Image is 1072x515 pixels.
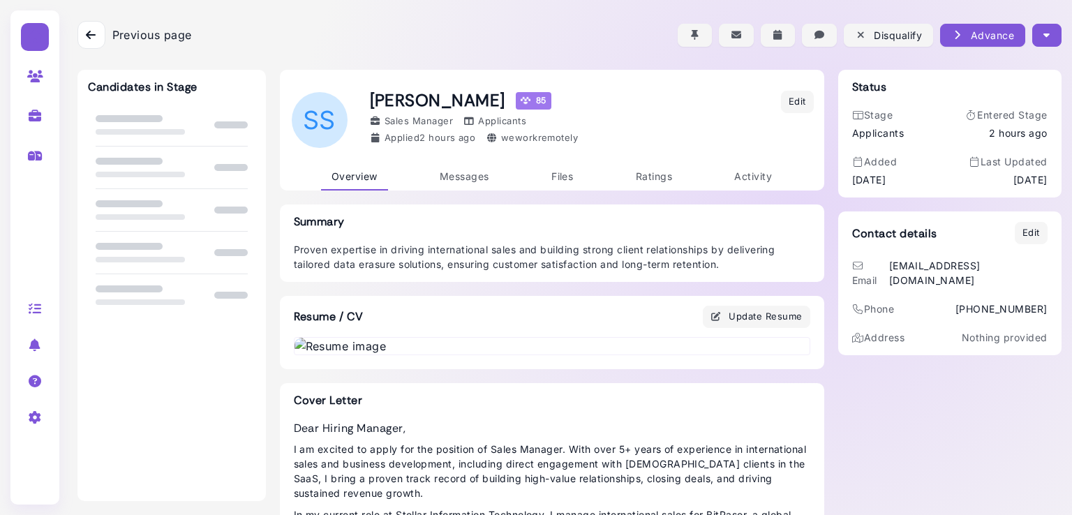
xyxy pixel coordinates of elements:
button: Advance [940,24,1025,47]
div: 85 [516,92,551,109]
button: Edit [1015,222,1048,244]
div: weworkremotely [486,131,578,145]
span: Ratings [636,170,672,182]
time: [DATE] [1013,172,1048,187]
div: Edit [1022,226,1040,240]
div: Entered Stage [965,107,1048,122]
span: SS [292,92,348,148]
span: Files [551,170,573,182]
h3: Candidates in Stage [88,80,198,94]
h3: Resume / CV [280,296,378,337]
span: Previous page [112,27,192,43]
a: Overview [321,163,388,191]
div: Email [852,258,886,288]
time: Aug 14, 2025 [989,126,1047,140]
span: Messages [440,170,489,182]
img: Megan Score [521,96,530,105]
a: Previous page [77,21,192,49]
button: Disqualify [844,24,933,47]
span: Overview [332,170,378,182]
div: [EMAIL_ADDRESS][DOMAIN_NAME] [889,258,1048,288]
h2: Dear Hiring Manager, [294,421,810,435]
a: Activity [724,163,782,191]
time: [DATE] [852,172,886,187]
p: Proven expertise in driving international sales and building strong client relationships by deliv... [294,242,810,271]
div: Applicants [852,126,904,140]
h3: Contact details [852,227,937,240]
div: Stage [852,107,904,122]
div: Update Resume [710,309,803,324]
div: [PHONE_NUMBER] [955,301,1048,316]
p: I am excited to apply for the position of Sales Manager. With over 5+ years of experience in inte... [294,442,810,500]
h3: Status [852,80,887,94]
div: Sales Manager [370,114,454,128]
div: Address [852,330,905,345]
p: Nothing provided [962,330,1048,345]
h3: Summary [294,215,810,228]
div: Advance [951,28,1014,43]
a: Files [541,163,583,191]
div: Added [852,154,898,169]
img: Resume image [295,338,810,354]
div: Edit [789,95,806,109]
h3: Cover Letter [294,394,810,407]
div: Disqualify [855,28,922,43]
button: Update Resume [703,306,810,328]
div: Applied [370,131,476,145]
h1: [PERSON_NAME] [370,91,579,111]
button: Edit [781,91,814,113]
div: Applicants [463,114,526,128]
div: Phone [852,301,895,316]
a: Messages [429,163,500,191]
time: Aug 14, 2025 [419,132,475,143]
span: Activity [734,170,772,182]
a: Ratings [625,163,683,191]
div: Last Updated [968,154,1047,169]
